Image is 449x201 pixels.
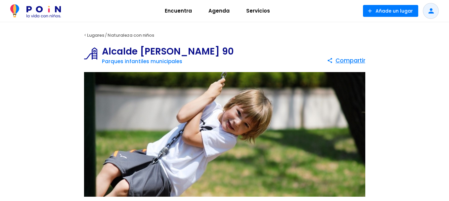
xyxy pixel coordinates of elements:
a: Naturaleza con niños [108,32,154,38]
img: POiN [10,4,61,18]
button: Añade un lugar [363,5,418,17]
img: Alcalde Sainz De Baranda 90 [84,72,365,197]
button: Compartir [327,55,365,66]
span: Agenda [205,6,233,16]
h1: Alcalde [PERSON_NAME] 90 [102,47,234,56]
div: < / [76,30,374,40]
a: Servicios [238,3,278,19]
a: Parques infantiles municipales [102,58,182,65]
a: Encuentra [157,3,200,19]
a: Agenda [200,3,238,19]
a: Lugares [87,32,104,38]
span: Servicios [243,6,273,16]
span: Encuentra [162,6,195,16]
img: Parques infantiles municipales [84,47,102,60]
